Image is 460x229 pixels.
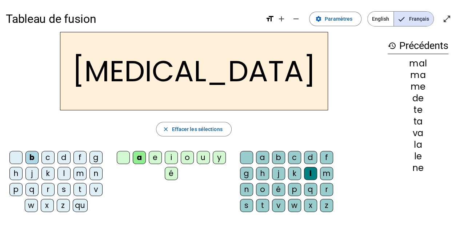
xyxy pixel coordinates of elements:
[274,12,289,26] button: Augmenter la taille de la police
[277,15,286,23] mat-icon: add
[320,167,333,180] div: m
[288,199,301,212] div: w
[89,151,103,164] div: g
[89,183,103,196] div: v
[388,59,448,68] div: mal
[57,183,71,196] div: s
[394,12,433,26] span: Français
[41,167,55,180] div: k
[388,117,448,126] div: ta
[25,167,39,180] div: j
[25,183,39,196] div: q
[388,71,448,79] div: ma
[388,129,448,138] div: va
[73,167,87,180] div: m
[315,16,322,22] mat-icon: settings
[133,151,146,164] div: a
[272,199,285,212] div: v
[57,151,71,164] div: d
[289,12,303,26] button: Diminuer la taille de la police
[256,183,269,196] div: o
[304,167,317,180] div: l
[256,199,269,212] div: t
[325,15,352,23] span: Paramètres
[6,7,260,30] h1: Tableau de fusion
[440,12,454,26] button: Entrer en plein écran
[309,12,361,26] button: Paramètres
[162,126,169,132] mat-icon: close
[73,199,88,212] div: qu
[25,151,39,164] div: b
[388,152,448,161] div: le
[240,199,253,212] div: s
[304,151,317,164] div: d
[181,151,194,164] div: o
[288,167,301,180] div: k
[256,151,269,164] div: a
[9,183,23,196] div: p
[213,151,226,164] div: y
[57,167,71,180] div: l
[240,167,253,180] div: g
[41,199,54,212] div: x
[57,199,70,212] div: z
[367,11,434,26] mat-button-toggle-group: Language selection
[25,199,38,212] div: w
[272,151,285,164] div: b
[388,94,448,103] div: de
[368,12,393,26] span: English
[165,167,178,180] div: é
[41,151,55,164] div: c
[288,183,301,196] div: p
[388,140,448,149] div: la
[388,41,396,50] mat-icon: history
[288,151,301,164] div: c
[89,167,103,180] div: n
[265,15,274,23] mat-icon: format_size
[272,167,285,180] div: j
[156,122,231,136] button: Effacer les sélections
[443,15,451,23] mat-icon: open_in_full
[165,151,178,164] div: i
[149,151,162,164] div: e
[320,151,333,164] div: f
[240,183,253,196] div: n
[256,167,269,180] div: h
[388,164,448,172] div: ne
[388,82,448,91] div: me
[9,167,23,180] div: h
[292,15,300,23] mat-icon: remove
[388,38,448,54] h3: Précédents
[73,151,87,164] div: f
[320,199,333,212] div: z
[60,32,328,110] h2: [MEDICAL_DATA]
[304,199,317,212] div: x
[172,125,222,134] span: Effacer les sélections
[73,183,87,196] div: t
[304,183,317,196] div: q
[197,151,210,164] div: u
[320,183,333,196] div: r
[41,183,55,196] div: r
[388,106,448,114] div: te
[272,183,285,196] div: é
